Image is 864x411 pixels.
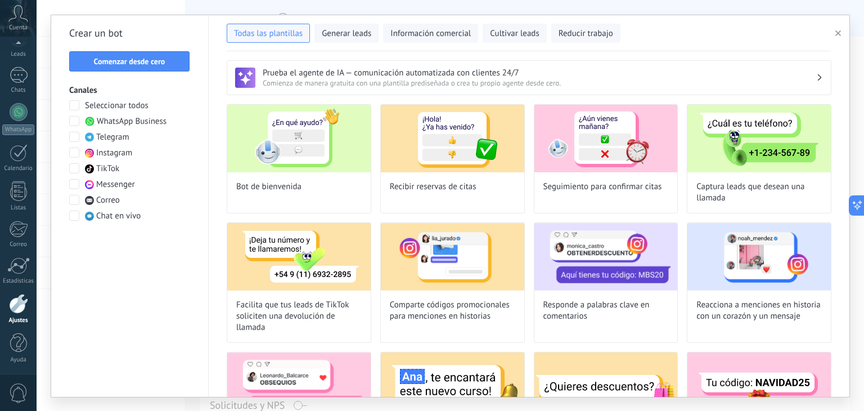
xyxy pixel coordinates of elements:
span: Bot de bienvenida [236,181,301,193]
img: Bot de bienvenida [227,105,371,172]
button: Reducir trabajo [551,24,620,43]
span: Comienza de manera gratuita con una plantilla prediseñada o crea tu propio agente desde cero. [263,78,816,88]
span: Facilita que tus leads de TikTok soliciten una devolución de llamada [236,300,362,333]
span: Seleccionar todos [85,100,148,111]
div: Correo [2,241,35,248]
button: Generar leads [314,24,379,43]
span: Generar leads [322,28,371,39]
div: WhatsApp [2,124,34,135]
button: Cultivar leads [483,24,546,43]
div: Calendario [2,165,35,172]
div: Leads [2,51,35,58]
h3: Canales [69,85,190,96]
span: TikTok [96,163,119,175]
button: Información comercial [383,24,478,43]
button: Comenzar desde cero [69,51,190,72]
span: Cultivar leads [490,28,539,39]
img: Reacciona a menciones en historia con un corazón y un mensaje [687,223,831,291]
span: Telegram [96,132,129,143]
div: Ajustes [2,317,35,324]
span: Reducir trabajo [559,28,613,39]
div: Chats [2,87,35,94]
img: Comparte códigos promocionales para menciones en historias [381,223,524,291]
img: Captura leads que desean una llamada [687,105,831,172]
div: Ayuda [2,356,35,364]
img: Responde a palabras clave en comentarios [534,223,678,291]
span: WhatsApp Business [97,116,166,127]
span: Captura leads que desean una llamada [696,181,822,204]
span: Comenzar desde cero [94,57,165,65]
img: Facilita que tus leads de TikTok soliciten una devolución de llamada [227,223,371,291]
button: Todas las plantillas [227,24,310,43]
span: Comparte códigos promocionales para menciones en historias [390,300,515,322]
span: Cuenta [9,24,28,32]
h3: Prueba el agente de IA — comunicación automatizada con clientes 24/7 [263,68,816,78]
span: Información comercial [390,28,471,39]
span: Reacciona a menciones en historia con un corazón y un mensaje [696,300,822,322]
span: Instagram [96,148,132,159]
h2: Crear un bot [69,24,190,42]
div: Estadísticas [2,278,35,285]
span: Todas las plantillas [234,28,303,39]
img: Recibir reservas de citas [381,105,524,172]
span: Chat en vivo [96,211,141,222]
span: Responde a palabras clave en comentarios [543,300,669,322]
span: Messenger [96,179,135,190]
img: Seguimiento para confirmar citas [534,105,678,172]
span: Recibir reservas de citas [390,181,476,193]
span: Correo [96,195,120,206]
span: Seguimiento para confirmar citas [543,181,662,193]
div: Listas [2,204,35,212]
